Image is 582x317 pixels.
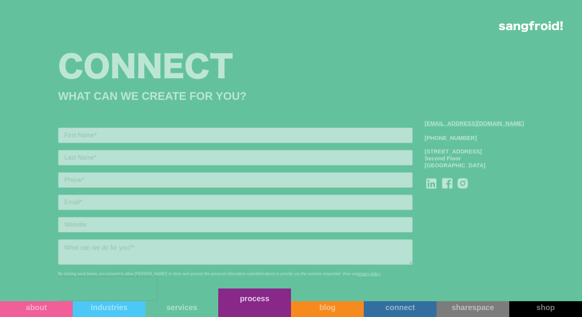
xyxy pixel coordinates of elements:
a: sharespace [436,301,509,317]
a: connect [364,301,436,317]
div: industries [73,303,145,312]
a: blog [291,301,364,317]
a: [EMAIL_ADDRESS][DOMAIN_NAME] [425,119,524,127]
a: services [145,301,218,317]
strong: WHAT CAN WE CREATE FOR YOU? [58,90,247,102]
div: [PHONE_NUMBER] [STREET_ADDRESS] Second Floor [GEOGRAPHIC_DATA] [425,134,524,169]
div: process [218,294,291,303]
div: sharespace [436,303,509,312]
div: connect [364,303,436,312]
div: blog [291,303,364,312]
img: logo [499,21,563,32]
div: shop [509,303,582,312]
a: process [218,288,291,317]
a: privacy policy [299,146,322,150]
div: services [145,303,218,312]
a: industries [73,301,145,317]
h1: Connect [58,50,524,86]
a: shop [509,301,582,317]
